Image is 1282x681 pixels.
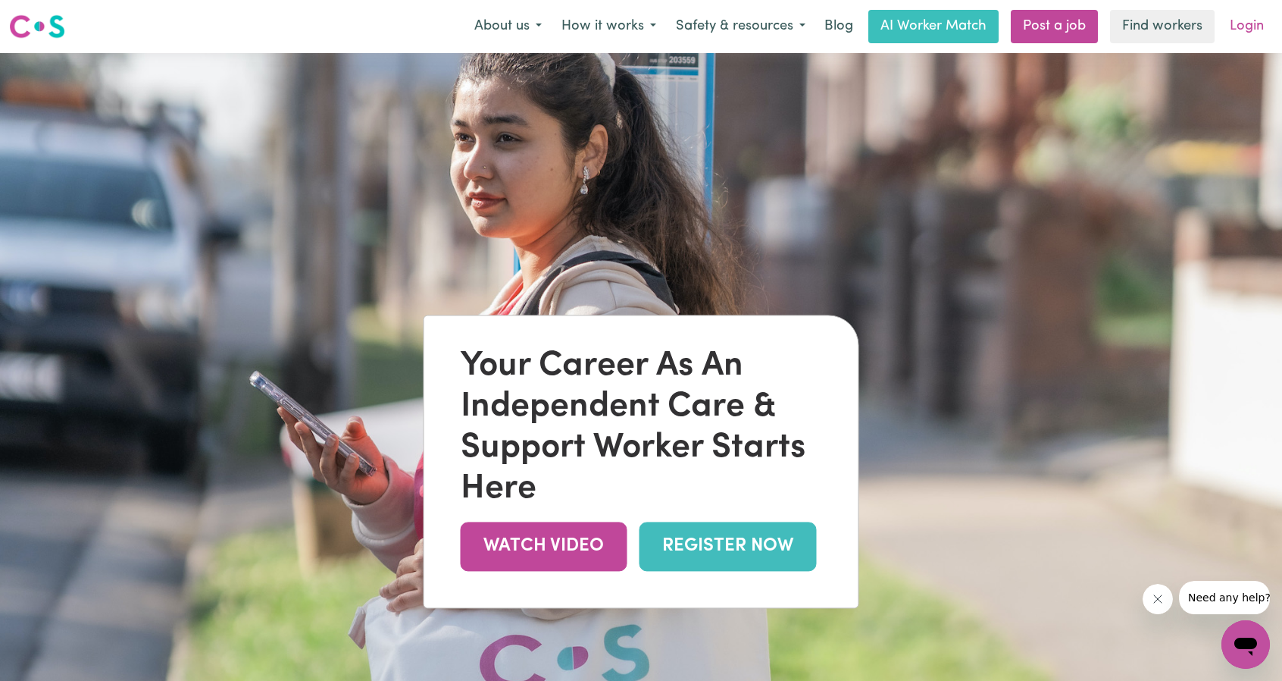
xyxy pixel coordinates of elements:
a: Post a job [1011,10,1098,43]
button: How it works [552,11,666,42]
a: Login [1221,10,1273,43]
a: Blog [815,10,862,43]
button: Safety & resources [666,11,815,42]
a: Find workers [1110,10,1215,43]
a: WATCH VIDEO [461,522,627,571]
img: Careseekers logo [9,13,65,40]
a: Careseekers logo [9,9,65,44]
iframe: Message from company [1179,581,1270,614]
span: Need any help? [9,11,92,23]
div: Your Career As An Independent Care & Support Worker Starts Here [461,346,822,510]
iframe: Button to launch messaging window [1221,620,1270,669]
a: REGISTER NOW [639,522,817,571]
iframe: Close message [1143,584,1173,614]
button: About us [464,11,552,42]
a: AI Worker Match [868,10,999,43]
